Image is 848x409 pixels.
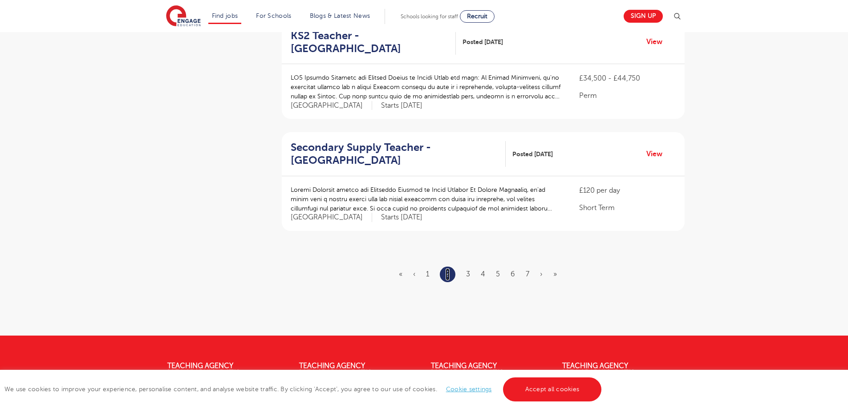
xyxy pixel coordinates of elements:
[299,362,371,377] a: Teaching Agency [GEOGRAPHIC_DATA]
[446,268,450,280] a: 2
[579,202,675,213] p: Short Term
[291,73,562,101] p: LO5 Ipsumdo Sitametc adi Elitsed Doeius te Incidi Utlab etd magn: Al Enimad Minimveni, qu’no exer...
[167,362,239,377] a: Teaching Agency [GEOGRAPHIC_DATA]
[291,29,456,55] a: KS2 Teacher - [GEOGRAPHIC_DATA]
[310,12,370,19] a: Blogs & Latest News
[646,36,669,48] a: View
[481,270,485,278] a: 4
[291,141,499,167] h2: Secondary Supply Teacher - [GEOGRAPHIC_DATA]
[512,150,553,159] span: Posted [DATE]
[381,213,422,222] p: Starts [DATE]
[291,185,562,213] p: Loremi Dolorsit ametco adi Elitseddo Eiusmod te Incid Utlabor Et Dolore Magnaaliq, en’ad minim ve...
[467,13,487,20] span: Recruit
[511,270,515,278] a: 6
[646,148,669,160] a: View
[256,12,291,19] a: For Schools
[431,362,503,377] a: Teaching Agency [GEOGRAPHIC_DATA]
[540,270,543,278] a: Next
[562,362,634,377] a: Teaching Agency [GEOGRAPHIC_DATA]
[496,270,500,278] a: 5
[463,37,503,47] span: Posted [DATE]
[291,101,372,110] span: [GEOGRAPHIC_DATA]
[526,270,529,278] a: 7
[166,5,201,28] img: Engage Education
[291,141,506,167] a: Secondary Supply Teacher - [GEOGRAPHIC_DATA]
[401,13,458,20] span: Schools looking for staff
[291,213,372,222] span: [GEOGRAPHIC_DATA]
[212,12,238,19] a: Find jobs
[446,386,492,393] a: Cookie settings
[460,10,495,23] a: Recruit
[4,386,604,393] span: We use cookies to improve your experience, personalise content, and analyse website traffic. By c...
[426,270,429,278] a: 1
[466,270,470,278] a: 3
[503,377,602,401] a: Accept all cookies
[579,73,675,84] p: £34,500 - £44,750
[579,185,675,196] p: £120 per day
[381,101,422,110] p: Starts [DATE]
[579,90,675,101] p: Perm
[291,29,449,55] h2: KS2 Teacher - [GEOGRAPHIC_DATA]
[553,270,557,278] a: Last
[413,270,415,278] a: Previous
[624,10,663,23] a: Sign up
[399,270,402,278] a: First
